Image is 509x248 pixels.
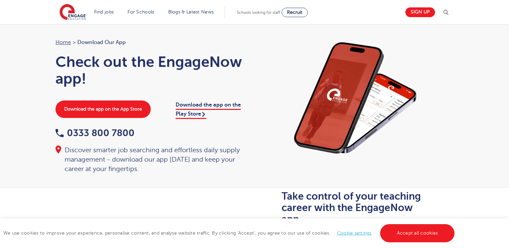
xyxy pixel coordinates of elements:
[287,10,302,15] span: Recruit
[94,9,114,14] a: Find jobs
[77,38,126,47] span: Download our app
[380,224,455,242] a: Accept all cookies
[56,53,248,87] h1: Check out the EngageNow app!
[73,39,76,45] span: >
[60,4,86,21] img: Engage Education
[56,146,248,174] div: Discover smarter job searching and effortless daily supply management - download our app [DATE] a...
[282,191,421,225] b: Take control of your teaching career with the EngageNow app
[237,10,280,15] span: Schools looking for staff
[176,102,241,119] a: Download the app on the Play Store
[337,231,372,236] a: Cookie settings
[3,231,456,236] span: We use cookies to improve your experience, personalise content, and analyse website traffic. By c...
[56,38,248,47] nav: breadcrumb
[405,7,435,17] a: Sign up
[168,9,214,14] a: Blogs & Latest News
[282,8,308,17] a: Recruit
[56,100,151,118] a: Download the app on the App Store
[56,39,71,45] a: Home
[128,9,154,14] a: For Schools
[56,128,135,138] a: 0333 800 7800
